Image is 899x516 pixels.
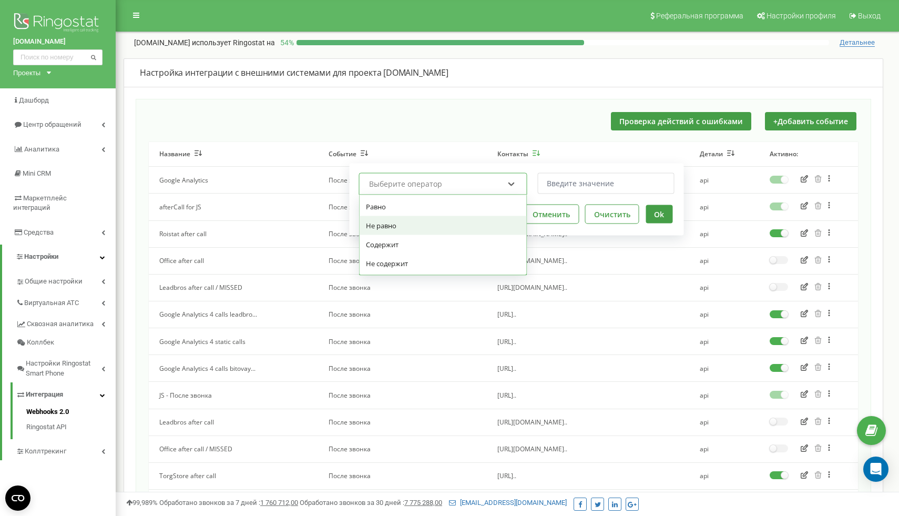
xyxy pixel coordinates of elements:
[149,274,318,301] td: Leadbros after call / MISSED
[449,499,567,507] a: [EMAIL_ADDRESS][DOMAIN_NAME]
[318,489,487,516] td: После звонка
[159,150,202,158] button: Название
[318,355,487,382] td: После звонка
[700,150,734,158] button: Детали
[24,298,79,308] span: Виртуальная АТС
[497,418,567,427] span: [URL][DOMAIN_NAME]..
[689,328,759,355] td: api
[689,462,759,489] td: api
[24,228,54,236] span: Средства
[497,256,567,265] span: [URL][DOMAIN_NAME]..
[16,351,116,382] a: Настройки Ringostat Smart Phone
[360,216,527,235] div: Не равно
[497,444,567,453] span: [URL][DOMAIN_NAME]..
[275,37,297,48] p: 54 %
[497,471,516,480] span: [URL]..
[26,407,116,420] a: Webhooks 2.0
[149,489,318,516] td: TorgStore after call / MISSED
[689,489,759,516] td: api
[23,120,81,128] span: Центр обращений
[27,319,94,329] span: Сквозная аналитика
[858,12,881,20] span: Выход
[25,447,66,457] span: Коллтрекинг
[16,312,116,333] a: Сквозная аналитика
[689,194,759,220] td: api
[318,167,487,194] td: После звонка
[5,485,30,511] button: Open CMP widget
[140,67,867,79] div: Настройка интеграции с внешними системами для проекта [DOMAIN_NAME]
[329,150,368,158] button: Событие
[159,310,257,319] span: Google Analytics 4 calls leadbro...
[646,205,672,223] button: Ok
[318,247,487,274] td: После звонка
[497,310,516,319] span: [URL]..
[689,220,759,247] td: api
[765,112,856,130] button: +Добавить событие
[497,337,516,346] span: [URL]..
[840,38,875,47] span: Детальнее
[318,409,487,436] td: После звонка
[524,205,578,223] button: Отменить
[260,499,298,507] u: 1 760 712,00
[318,436,487,462] td: После звонка
[689,409,759,436] td: api
[318,382,487,409] td: После звонка
[13,37,103,47] a: [DOMAIN_NAME]
[689,247,759,274] td: api
[497,391,516,400] span: [URL]..
[126,499,158,507] span: 99,989%
[318,328,487,355] td: После звонка
[16,333,116,352] a: Коллбек
[689,167,759,194] td: api
[13,68,40,78] div: Проекты
[16,439,116,461] a: Коллтрекинг
[770,150,798,158] button: Активно:
[13,49,103,65] input: Поиск по номеру
[16,291,116,312] a: Виртуальная АТС
[497,364,516,373] span: [URL]..
[149,382,318,409] td: JS - После звонка
[16,269,116,291] a: Общие настройки
[149,436,318,462] td: Office after call / MISSED
[656,12,743,20] span: Реферальная программа
[23,169,51,177] span: Mini CRM
[25,277,83,287] span: Общие настройки
[586,205,639,223] button: Очистить
[689,436,759,462] td: api
[149,220,318,247] td: Roistat after call
[27,338,54,348] span: Коллбек
[26,420,116,432] a: Ringostat API
[689,301,759,328] td: api
[13,194,67,212] span: Маркетплейс интеграций
[159,499,298,507] span: Обработано звонков за 7 дней :
[149,194,318,220] td: afterCall for JS
[318,301,487,328] td: После звонка
[318,462,487,489] td: После звонка
[300,499,442,507] span: Обработано звонков за 30 дней :
[149,462,318,489] td: TorgStore after call
[159,364,256,373] span: Google Analytics 4 calls bitovay...
[24,252,58,260] span: Настройки
[611,112,751,130] button: Проверка действий с ошибками
[538,173,675,194] input: Введите значение
[26,359,101,378] span: Настройки Ringostat Smart Phone
[318,274,487,301] td: После звонка
[16,382,116,404] a: Интеграция
[134,37,275,48] p: [DOMAIN_NAME]
[369,180,442,187] div: Выберите оператор
[689,382,759,409] td: api
[318,194,487,220] td: После звонка
[863,457,888,482] div: Open Intercom Messenger
[149,167,318,194] td: Google Analytics
[13,11,103,37] img: Ringostat logo
[497,283,567,292] span: [URL][DOMAIN_NAME]..
[689,355,759,382] td: api
[2,245,116,269] a: Настройки
[360,197,527,216] div: Равно
[689,274,759,301] td: api
[360,254,527,272] div: Не содержит
[360,235,527,254] div: Содержит
[149,247,318,274] td: Office after call
[149,409,318,436] td: Leadbros after call
[19,96,49,104] span: Дашборд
